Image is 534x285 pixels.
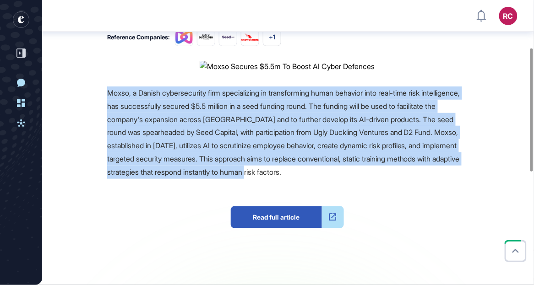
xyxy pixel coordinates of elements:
[175,28,193,46] img: 67542e09f4e7b9a9380e2530.tmpkg633yl6
[197,28,215,46] img: 65cd6b90a6dc8332622e652d.tmpw1pc95v9
[263,28,281,46] div: +1
[219,28,237,46] img: 65be09fc781f8d09674629ee.tmp7s7tgpe0
[107,34,169,40] div: Reference Companies:
[13,11,29,28] div: entrapeer-logo
[107,88,460,177] span: Moxso, a Danish cybersecurity firm specializing in transforming human behavior into real-time ris...
[231,206,344,228] a: Read full article
[200,61,375,72] img: Moxso Secures $5.5m To Boost AI Cyber Defences
[241,28,259,46] img: CrowdStrike-1.png
[231,206,322,228] span: Read full article
[499,7,518,25] button: RC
